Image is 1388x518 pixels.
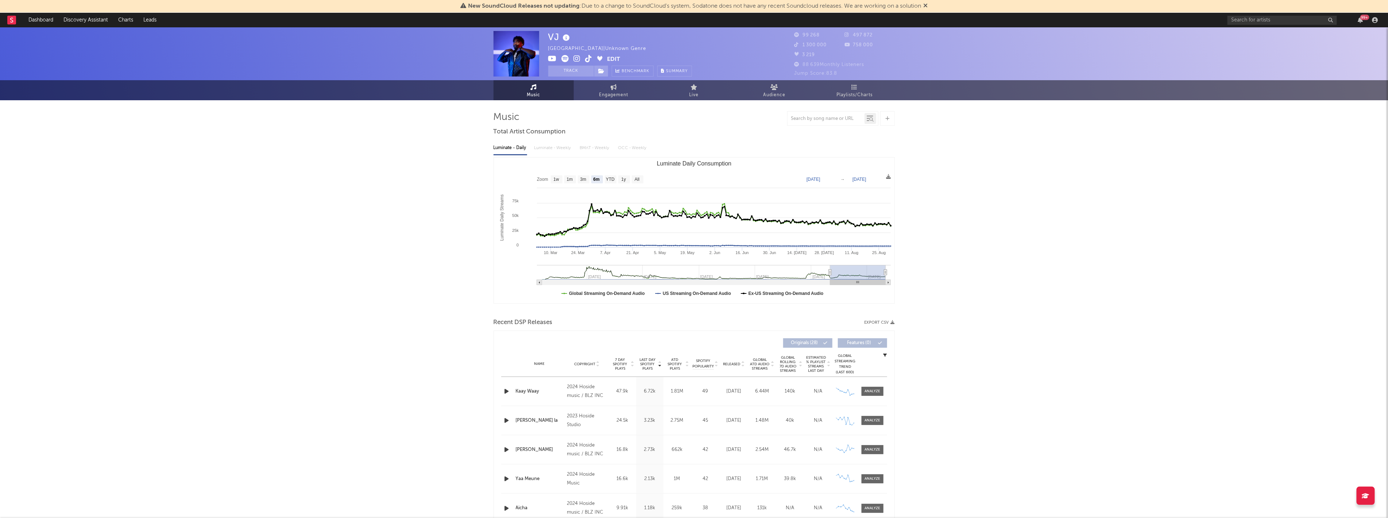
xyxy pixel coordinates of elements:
[806,388,831,395] div: N/A
[1358,17,1363,23] button: 99+
[665,475,689,483] div: 1M
[607,55,620,64] button: Edit
[494,128,566,136] span: Total Artist Consumption
[665,358,685,371] span: ATD Spotify Plays
[516,446,564,453] a: [PERSON_NAME]
[567,412,607,429] div: 2023 Hoside Studio
[611,446,634,453] div: 16.8k
[663,291,731,296] text: US Streaming On-Demand Audio
[794,71,838,76] span: Jump Score: 83.8
[838,338,887,348] button: Features(0)
[634,177,639,182] text: All
[574,362,595,366] span: Copyright
[693,388,718,395] div: 49
[654,250,666,255] text: 5. May
[622,67,650,76] span: Benchmark
[548,31,572,43] div: VJ
[693,505,718,512] div: 38
[815,250,834,255] text: 28. [DATE]
[638,446,662,453] div: 2.73k
[722,475,746,483] div: [DATE]
[516,417,564,424] div: [PERSON_NAME] la
[722,417,746,424] div: [DATE]
[778,505,803,512] div: N/A
[567,177,573,182] text: 1m
[516,361,564,367] div: Name
[638,505,662,512] div: 1.18k
[516,505,564,512] a: Aicha
[611,358,630,371] span: 7 Day Spotify Plays
[494,142,527,154] div: Luminate - Daily
[494,80,574,100] a: Music
[807,177,820,182] text: [DATE]
[693,446,718,453] div: 42
[840,177,845,182] text: →
[657,160,731,167] text: Luminate Daily Consumption
[843,341,876,345] span: Features ( 0 )
[606,177,614,182] text: YTD
[567,470,607,488] div: 2024 Hoside Music
[748,291,823,296] text: Ex-US Streaming On-Demand Audio
[788,116,865,122] input: Search by song name or URL
[693,475,718,483] div: 42
[778,446,803,453] div: 46.7k
[750,388,774,395] div: 6.44M
[516,388,564,395] a: Kaay Waay
[845,250,858,255] text: 11. Aug
[512,228,519,233] text: 25k
[722,446,746,453] div: [DATE]
[113,13,138,27] a: Charts
[574,80,654,100] a: Engagement
[734,80,815,100] a: Audience
[548,66,594,77] button: Track
[665,388,689,395] div: 1.81M
[611,417,634,424] div: 24.5k
[794,62,865,67] span: 88 639 Monthly Listeners
[787,250,807,255] text: 14. [DATE]
[580,177,586,182] text: 3m
[638,358,657,371] span: Last Day Spotify Plays
[468,3,921,9] span: : Due to a change to SoundCloud's system, Sodatone does not have any recent Soundcloud releases. ...
[778,475,803,483] div: 39.8k
[722,388,746,395] div: [DATE]
[750,475,774,483] div: 1.71M
[852,177,866,182] text: [DATE]
[783,338,832,348] button: Originals(28)
[750,446,774,453] div: 2.54M
[638,388,662,395] div: 6.72k
[844,43,873,47] span: 758 000
[680,250,695,255] text: 19. May
[806,475,831,483] div: N/A
[516,243,518,247] text: 0
[544,250,557,255] text: 10. Mar
[806,505,831,512] div: N/A
[567,383,607,400] div: 2024 Hoside music / BLZ INC
[468,3,580,9] span: New SoundCloud Releases not updating
[611,505,634,512] div: 9.91k
[666,69,688,73] span: Summary
[23,13,58,27] a: Dashboard
[834,353,856,375] div: Global Streaming Trend (Last 60D)
[571,250,585,255] text: 24. Mar
[665,446,689,453] div: 662k
[516,475,564,483] a: Yaa Meune
[806,355,826,373] span: Estimated % Playlist Streams Last Day
[722,505,746,512] div: [DATE]
[815,80,895,100] a: Playlists/Charts
[763,250,776,255] text: 30. Jun
[553,177,559,182] text: 1w
[537,177,548,182] text: Zoom
[794,43,827,47] span: 1 300 000
[709,250,720,255] text: 2. Jun
[567,499,607,517] div: 2024 Hoside music / BLZ INC
[138,13,162,27] a: Leads
[750,505,774,512] div: 131k
[638,417,662,424] div: 3.23k
[657,66,692,77] button: Summary
[665,505,689,512] div: 259k
[794,33,820,38] span: 99 268
[611,388,634,395] div: 47.9k
[626,250,639,255] text: 21. Apr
